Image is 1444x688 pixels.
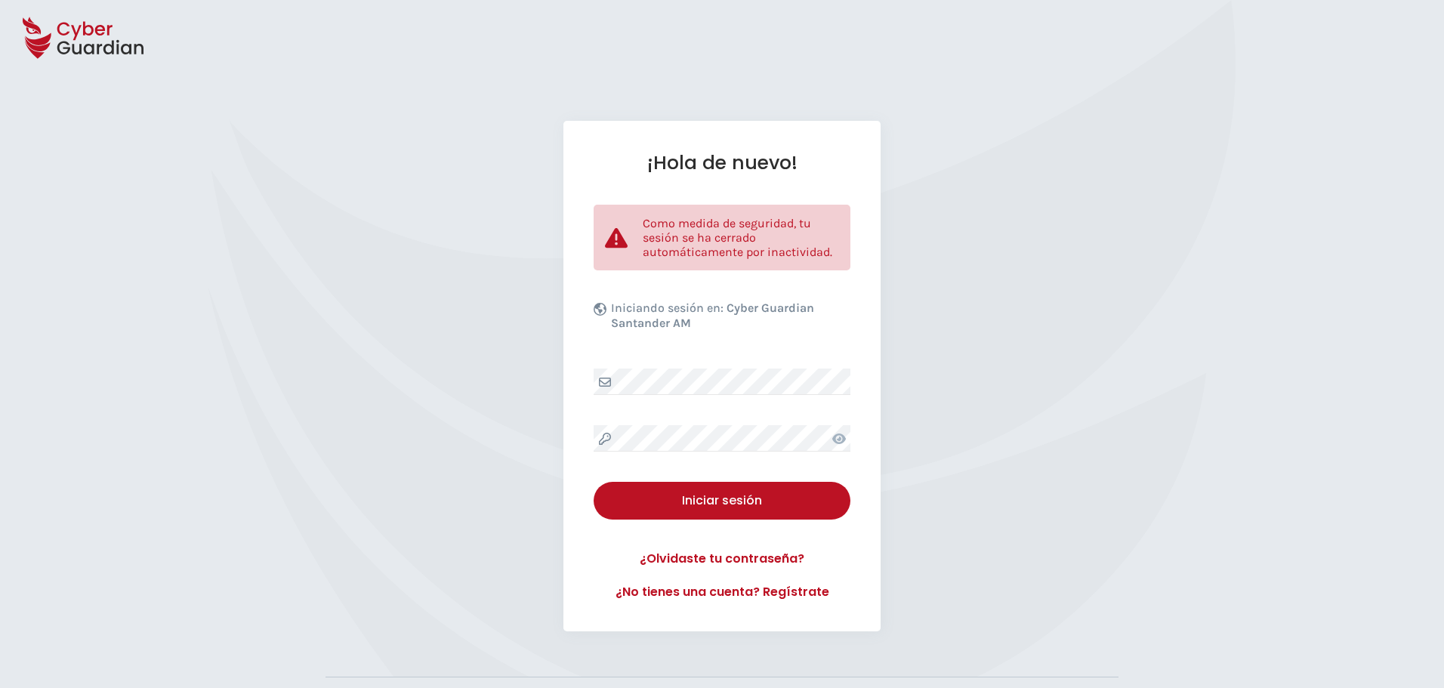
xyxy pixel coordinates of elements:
a: ¿Olvidaste tu contraseña? [594,550,850,568]
a: ¿No tienes una cuenta? Regístrate [594,583,850,601]
h1: ¡Hola de nuevo! [594,151,850,174]
p: Como medida de seguridad, tu sesión se ha cerrado automáticamente por inactividad. [643,216,839,259]
div: Iniciar sesión [605,492,839,510]
b: Cyber Guardian Santander AM [611,301,814,330]
p: Iniciando sesión en: [611,301,847,338]
button: Iniciar sesión [594,482,850,520]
